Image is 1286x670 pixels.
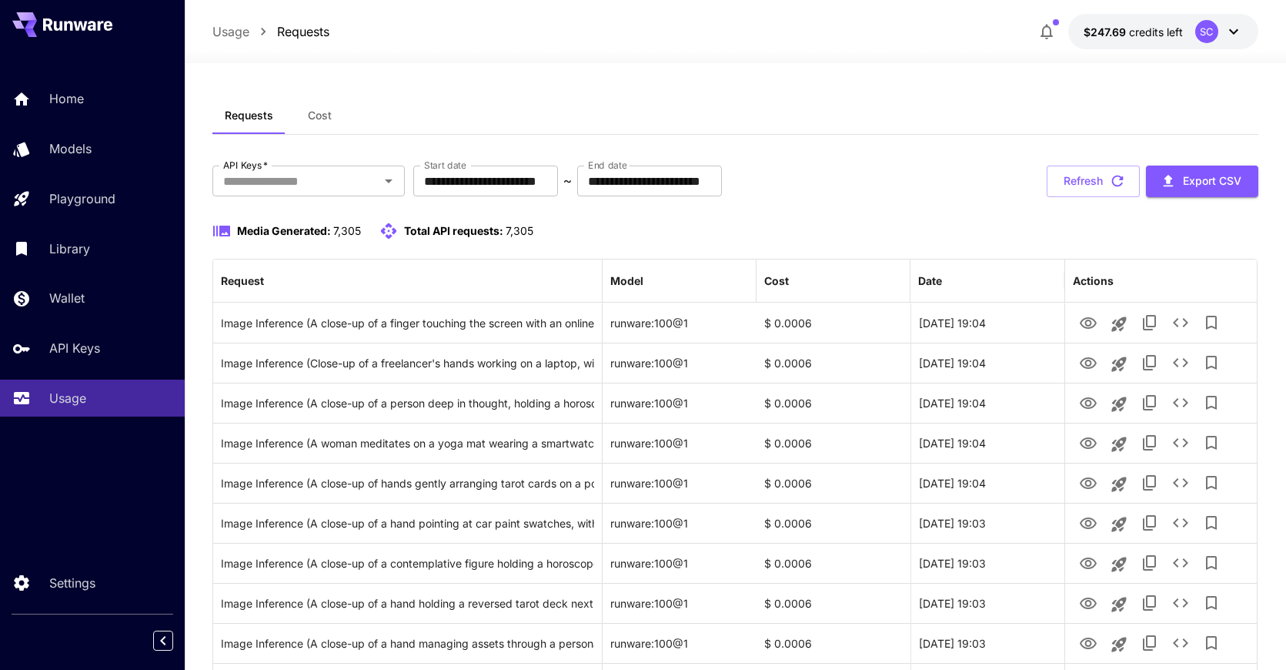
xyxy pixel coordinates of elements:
span: credits left [1129,25,1183,39]
button: View [1073,307,1104,338]
div: runware:100@1 [603,303,757,343]
button: Launch in playground [1104,349,1134,380]
div: Request [221,274,264,287]
button: See details [1165,588,1196,618]
span: Media Generated: [237,224,331,237]
span: $247.69 [1084,25,1129,39]
button: Launch in playground [1104,549,1134,580]
span: Requests [225,109,273,122]
div: $ 0.0006 [757,383,910,423]
p: Usage [212,22,249,41]
button: Launch in playground [1104,629,1134,660]
p: Usage [49,389,86,407]
p: Wallet [49,289,85,307]
button: Collapse sidebar [153,631,173,651]
div: 18 Sep, 2025 19:04 [910,463,1064,503]
div: runware:100@1 [603,343,757,383]
button: Copy TaskUUID [1134,588,1165,618]
button: View [1073,507,1104,538]
button: Copy TaskUUID [1134,387,1165,418]
p: API Keys [49,339,100,357]
button: Add to library [1196,588,1227,618]
button: Launch in playground [1104,429,1134,460]
button: Add to library [1196,427,1227,458]
button: See details [1165,307,1196,338]
div: Click to copy prompt [221,464,594,503]
button: View [1073,347,1104,378]
p: Home [49,89,84,108]
div: Cost [764,274,789,287]
button: Export CSV [1146,166,1258,197]
div: Click to copy prompt [221,343,594,383]
button: Add to library [1196,628,1227,658]
p: ~ [563,172,572,190]
span: Cost [308,109,332,122]
div: Click to copy prompt [221,424,594,463]
div: 18 Sep, 2025 19:04 [910,423,1064,463]
button: Add to library [1196,347,1227,378]
span: Total API requests: [404,224,503,237]
a: Requests [277,22,329,41]
div: 18 Sep, 2025 19:03 [910,503,1064,543]
button: Add to library [1196,508,1227,538]
div: 18 Sep, 2025 19:04 [910,383,1064,423]
div: runware:100@1 [603,423,757,463]
div: 18 Sep, 2025 19:04 [910,303,1064,343]
div: 18 Sep, 2025 19:03 [910,543,1064,583]
p: Models [49,139,92,158]
div: runware:100@1 [603,463,757,503]
label: API Keys [223,159,268,172]
button: See details [1165,467,1196,498]
div: runware:100@1 [603,503,757,543]
button: Copy TaskUUID [1134,307,1165,338]
div: $ 0.0006 [757,583,910,623]
div: Click to copy prompt [221,303,594,343]
div: 18 Sep, 2025 19:04 [910,343,1064,383]
div: Click to copy prompt [221,624,594,663]
button: Launch in playground [1104,589,1134,620]
button: Add to library [1196,307,1227,338]
button: Open [378,170,399,192]
p: Playground [49,189,115,208]
div: Click to copy prompt [221,544,594,583]
button: Launch in playground [1104,389,1134,420]
div: 18 Sep, 2025 19:03 [910,623,1064,663]
button: Add to library [1196,548,1227,578]
p: Settings [49,574,95,592]
button: View [1073,387,1104,418]
label: Start date [424,159,466,172]
button: Copy TaskUUID [1134,508,1165,538]
div: Click to copy prompt [221,504,594,543]
button: See details [1165,628,1196,658]
div: Actions [1073,274,1114,287]
button: View [1073,587,1104,618]
div: 18 Sep, 2025 19:03 [910,583,1064,623]
div: runware:100@1 [603,583,757,623]
div: Click to copy prompt [221,384,594,423]
button: Copy TaskUUID [1134,548,1165,578]
div: runware:100@1 [603,383,757,423]
div: runware:100@1 [603,543,757,583]
div: $ 0.0006 [757,423,910,463]
div: Collapse sidebar [165,627,185,655]
div: runware:100@1 [603,623,757,663]
span: 7,305 [333,224,361,237]
div: $247.6948 [1084,24,1183,40]
button: Launch in playground [1104,509,1134,540]
button: View [1073,467,1104,498]
button: See details [1165,347,1196,378]
button: View [1073,627,1104,658]
button: $247.6948SC [1068,14,1258,49]
button: View [1073,427,1104,458]
div: $ 0.0006 [757,623,910,663]
button: See details [1165,387,1196,418]
div: SC [1195,20,1218,43]
span: 7,305 [506,224,533,237]
div: $ 0.0006 [757,503,910,543]
div: $ 0.0006 [757,463,910,503]
div: Model [610,274,643,287]
button: See details [1165,508,1196,538]
button: Copy TaskUUID [1134,347,1165,378]
div: $ 0.0006 [757,343,910,383]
